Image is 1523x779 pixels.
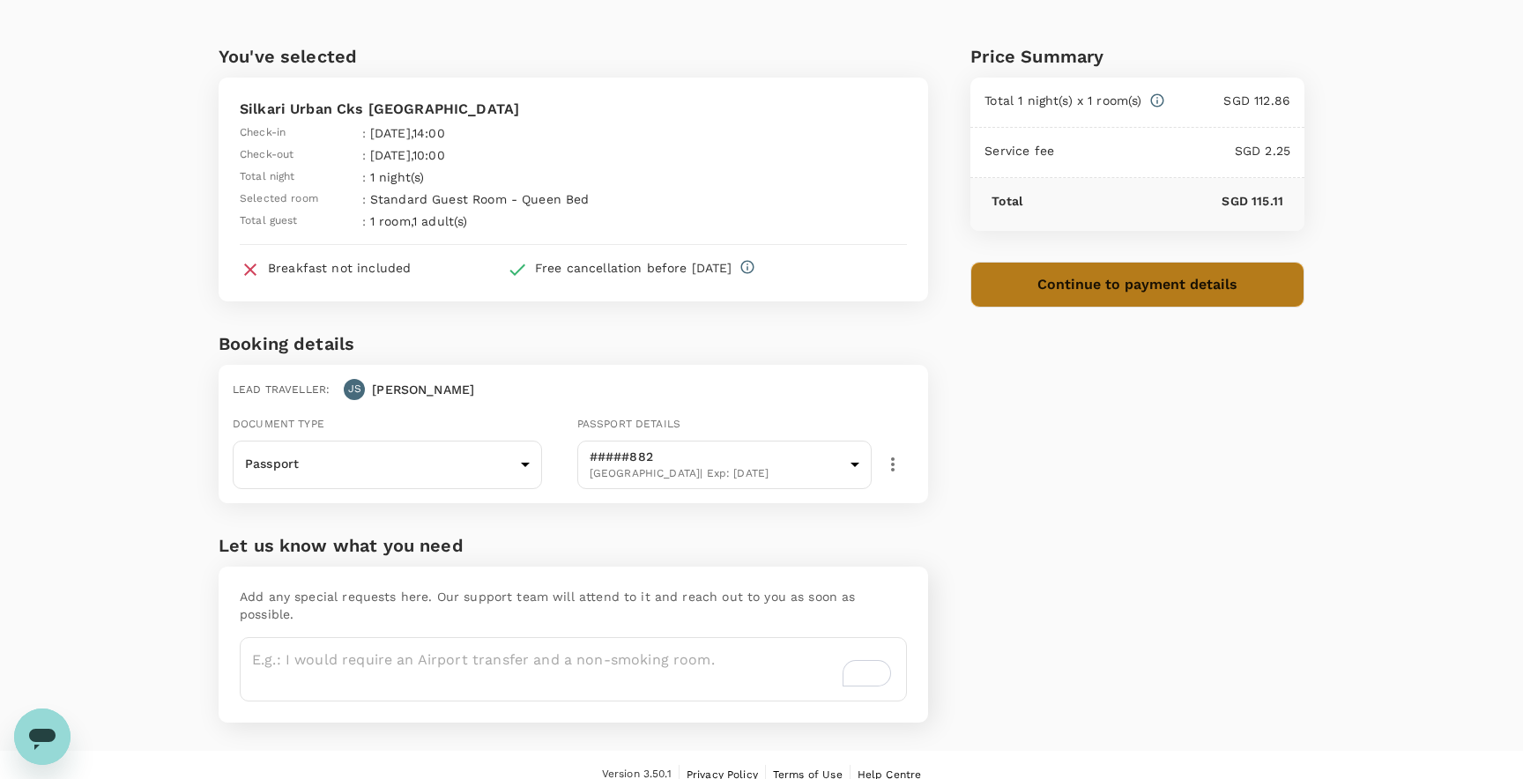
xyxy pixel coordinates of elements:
span: Selected room [240,190,318,208]
p: [PERSON_NAME] [372,381,474,398]
p: SGD 2.25 [1054,142,1290,160]
p: [DATE] , 14:00 [370,124,702,142]
h6: Booking details [219,330,928,358]
p: #####882 [590,448,844,465]
span: : [362,190,366,208]
span: Passport details [577,418,680,430]
h6: You've selected [219,42,928,70]
span: Check-in [240,124,286,142]
span: : [362,146,366,164]
p: Add any special requests here. Our support team will attend to it and reach out to you as soon as... [240,588,907,623]
span: Check-out [240,146,293,164]
span: : [362,168,366,186]
span: [GEOGRAPHIC_DATA] | Exp: [DATE] [590,465,844,483]
table: simple table [240,120,707,230]
div: #####882[GEOGRAPHIC_DATA]| Exp: [DATE] [577,435,873,494]
p: SGD 112.86 [1165,92,1290,109]
span: Total night [240,168,295,186]
div: Passport [233,442,542,486]
div: Free cancellation before [DATE] [535,259,732,277]
p: Service fee [984,142,1054,160]
textarea: To enrich screen reader interactions, please activate Accessibility in Grammarly extension settings [240,637,907,701]
p: [DATE] , 10:00 [370,146,702,164]
p: Silkari Urban Cks [GEOGRAPHIC_DATA] [240,99,907,120]
p: 1 night(s) [370,168,702,186]
div: Breakfast not included [268,259,411,277]
svg: Full refund before 2025-08-31 00:00 Cancelation after 2025-08-31 00:00, cancelation fee of SGD 10... [739,259,755,275]
p: Total 1 night(s) x 1 room(s) [984,92,1141,109]
span: : [362,124,366,142]
p: SGD 115.11 [1022,192,1283,210]
iframe: Button to launch messaging window [14,709,71,765]
p: Passport [245,455,514,472]
p: 1 room , 1 adult(s) [370,212,702,230]
span: : [362,212,366,230]
p: Total [992,192,1022,210]
button: Continue to payment details [970,262,1304,308]
h6: Let us know what you need [219,531,928,560]
span: Document type [233,418,324,430]
span: Total guest [240,212,298,230]
span: JS [348,381,361,398]
span: Lead traveller : [233,383,330,396]
p: Standard Guest Room - Queen Bed [370,190,702,208]
div: Price Summary [970,42,1304,70]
